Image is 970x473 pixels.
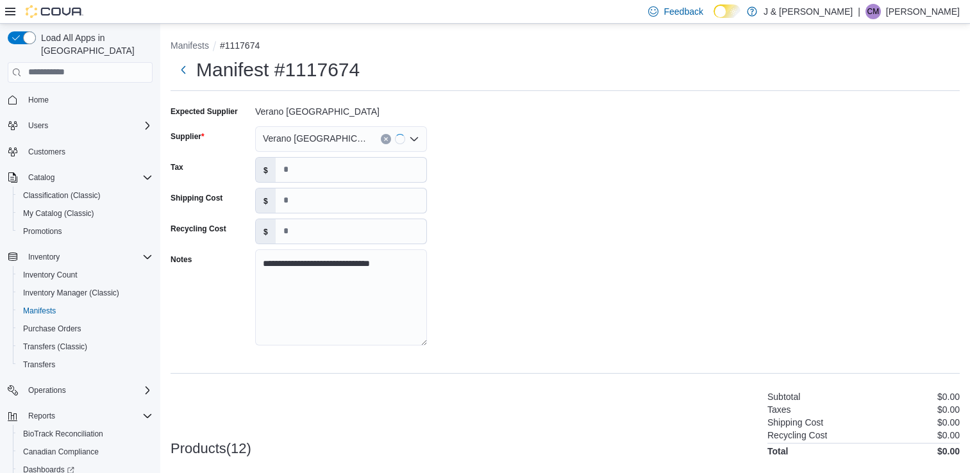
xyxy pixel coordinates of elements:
span: Verano [GEOGRAPHIC_DATA] [263,131,368,146]
span: Customers [28,147,65,157]
span: Transfers (Classic) [23,342,87,352]
label: Shipping Cost [171,193,222,203]
img: Cova [26,5,83,18]
div: Cheyenne Mann [865,4,881,19]
span: Users [23,118,153,133]
span: Manifests [18,303,153,319]
span: Inventory Count [23,270,78,280]
span: Inventory Count [18,267,153,283]
label: Expected Supplier [171,106,238,117]
button: My Catalog (Classic) [13,204,158,222]
label: $ [256,219,276,244]
h4: Total [767,446,788,456]
a: BioTrack Reconciliation [18,426,108,442]
a: Customers [23,144,71,160]
button: Inventory Manager (Classic) [13,284,158,302]
span: Transfers [23,360,55,370]
button: Open list of options [409,134,419,144]
span: Inventory Manager (Classic) [18,285,153,301]
button: Clear input [381,134,391,144]
span: Catalog [23,170,153,185]
button: Inventory [23,249,65,265]
span: Inventory Manager (Classic) [23,288,119,298]
button: Inventory Count [13,266,158,284]
span: BioTrack Reconciliation [23,429,103,439]
button: Promotions [13,222,158,240]
button: Home [3,90,158,109]
span: Transfers (Classic) [18,339,153,354]
a: Manifests [18,303,61,319]
button: Manifests [171,40,209,51]
span: Canadian Compliance [23,447,99,457]
p: $0.00 [937,392,960,402]
span: My Catalog (Classic) [18,206,153,221]
a: Inventory Manager (Classic) [18,285,124,301]
button: Next [171,57,196,83]
h6: Subtotal [767,392,800,402]
span: Home [23,92,153,108]
button: Inventory [3,248,158,266]
label: Recycling Cost [171,224,226,234]
a: Inventory Count [18,267,83,283]
button: Catalog [3,169,158,187]
button: Transfers [13,356,158,374]
span: Classification (Classic) [18,188,153,203]
a: Promotions [18,224,67,239]
h3: Products(12) [171,441,251,456]
span: Classification (Classic) [23,190,101,201]
span: Purchase Orders [23,324,81,334]
span: Load All Apps in [GEOGRAPHIC_DATA] [36,31,153,57]
button: Reports [23,408,60,424]
a: My Catalog (Classic) [18,206,99,221]
p: [PERSON_NAME] [886,4,960,19]
button: Reports [3,407,158,425]
p: $0.00 [937,404,960,415]
h1: Manifest #1117674 [196,57,360,83]
button: Manifests [13,302,158,320]
span: Catalog [28,172,54,183]
label: Tax [171,162,183,172]
span: Promotions [23,226,62,236]
span: Customers [23,144,153,160]
span: Purchase Orders [18,321,153,336]
span: CM [867,4,880,19]
button: Transfers (Classic) [13,338,158,356]
p: $0.00 [937,417,960,427]
button: Customers [3,142,158,161]
span: Manifests [23,306,56,316]
p: | [858,4,860,19]
span: Inventory [23,249,153,265]
label: Notes [171,254,192,265]
h4: $0.00 [937,446,960,456]
p: J & [PERSON_NAME] [764,4,853,19]
span: Feedback [664,5,703,18]
label: $ [256,158,276,182]
h6: Taxes [767,404,791,415]
span: Canadian Compliance [18,444,153,460]
a: Transfers (Classic) [18,339,92,354]
a: Classification (Classic) [18,188,106,203]
a: Home [23,92,54,108]
a: Canadian Compliance [18,444,104,460]
label: $ [256,188,276,213]
button: Purchase Orders [13,320,158,338]
button: Classification (Classic) [13,187,158,204]
span: Operations [23,383,153,398]
button: Catalog [23,170,60,185]
span: My Catalog (Classic) [23,208,94,219]
span: Transfers [18,357,153,372]
button: #1117674 [220,40,260,51]
button: BioTrack Reconciliation [13,425,158,443]
button: Operations [23,383,71,398]
button: Users [3,117,158,135]
h6: Recycling Cost [767,430,827,440]
button: Operations [3,381,158,399]
span: Inventory [28,252,60,262]
a: Transfers [18,357,60,372]
nav: An example of EuiBreadcrumbs [171,39,960,54]
span: Home [28,95,49,105]
div: Verano [GEOGRAPHIC_DATA] [255,101,427,117]
a: Purchase Orders [18,321,87,336]
span: Promotions [18,224,153,239]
